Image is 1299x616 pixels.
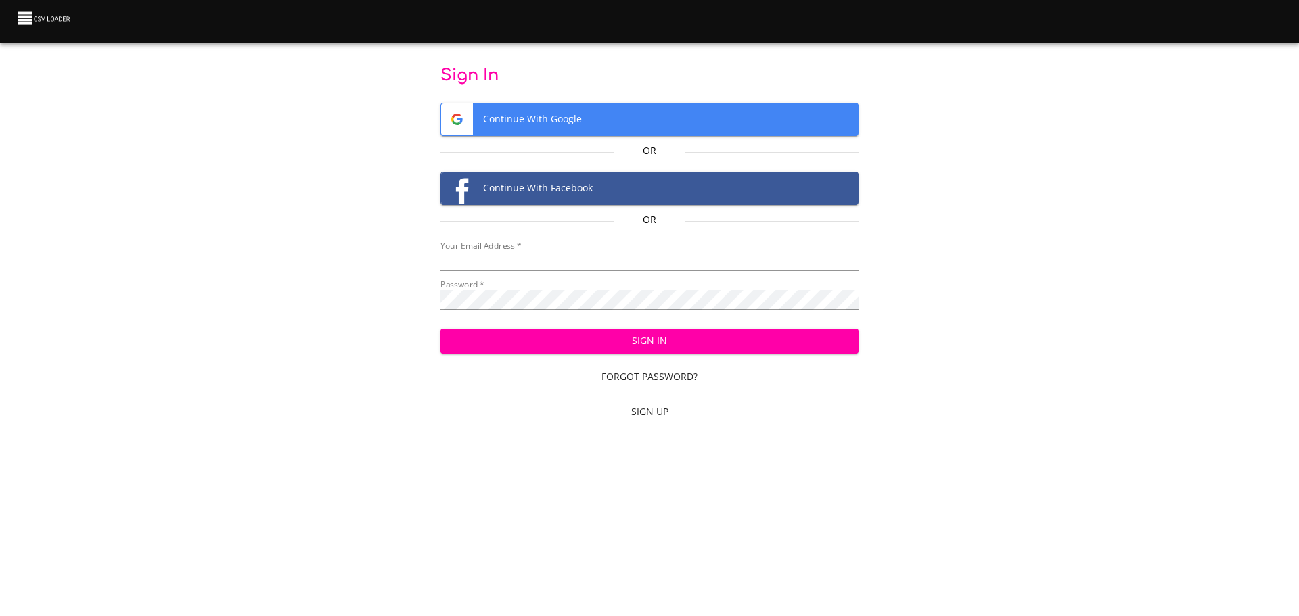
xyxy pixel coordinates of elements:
button: Google logoContinue With Google [440,103,859,136]
label: Password [440,281,484,289]
button: Facebook logoContinue With Facebook [440,172,859,205]
span: Continue With Google [441,103,859,135]
img: CSV Loader [16,9,73,28]
a: Forgot Password? [440,364,859,389]
p: Or [614,213,684,227]
p: Or [614,144,684,158]
span: Forgot Password? [446,369,854,385]
span: Sign Up [446,404,854,421]
button: Sign In [440,329,859,354]
img: Google logo [441,103,473,135]
img: Facebook logo [441,172,473,204]
a: Sign Up [440,400,859,425]
span: Sign In [451,333,848,350]
p: Sign In [440,65,859,87]
span: Continue With Facebook [441,172,859,204]
label: Your Email Address [440,242,521,250]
